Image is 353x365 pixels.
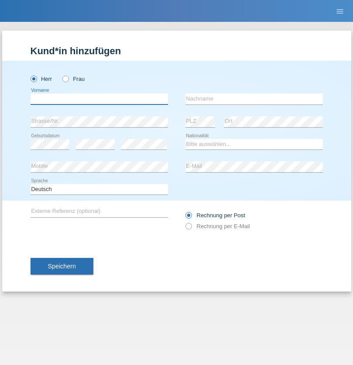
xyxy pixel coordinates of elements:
label: Herr [31,76,52,82]
label: Rechnung per E-Mail [185,223,250,229]
input: Rechnung per E-Mail [185,223,191,234]
button: Speichern [31,258,93,275]
a: menu [331,8,349,14]
span: Speichern [48,263,76,270]
h1: Kund*in hinzufügen [31,45,323,56]
label: Frau [62,76,85,82]
i: menu [336,7,344,16]
input: Frau [62,76,68,81]
label: Rechnung per Post [185,212,245,219]
input: Rechnung per Post [185,212,191,223]
input: Herr [31,76,36,81]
